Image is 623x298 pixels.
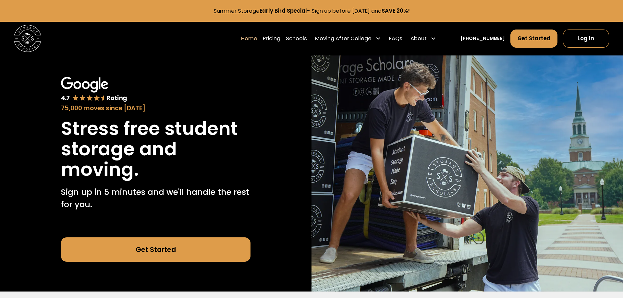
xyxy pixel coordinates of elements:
[260,7,307,15] strong: Early Bird Special
[286,29,307,48] a: Schools
[61,118,250,180] h1: Stress free student storage and moving.
[241,29,257,48] a: Home
[410,34,427,42] div: About
[510,30,558,48] a: Get Started
[460,35,505,42] a: [PHONE_NUMBER]
[263,29,280,48] a: Pricing
[315,34,372,42] div: Moving After College
[214,7,410,15] a: Summer StorageEarly Bird Special- Sign up before [DATE] andSAVE 20%!
[311,55,623,292] img: Storage Scholars makes moving and storage easy.
[61,237,250,262] a: Get Started
[389,29,402,48] a: FAQs
[382,7,410,15] strong: SAVE 20%!
[563,30,609,48] a: Log In
[14,25,41,52] img: Storage Scholars main logo
[61,77,127,102] img: Google 4.7 star rating
[61,186,250,210] p: Sign up in 5 minutes and we'll handle the rest for you.
[61,104,250,113] div: 75,000 moves since [DATE]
